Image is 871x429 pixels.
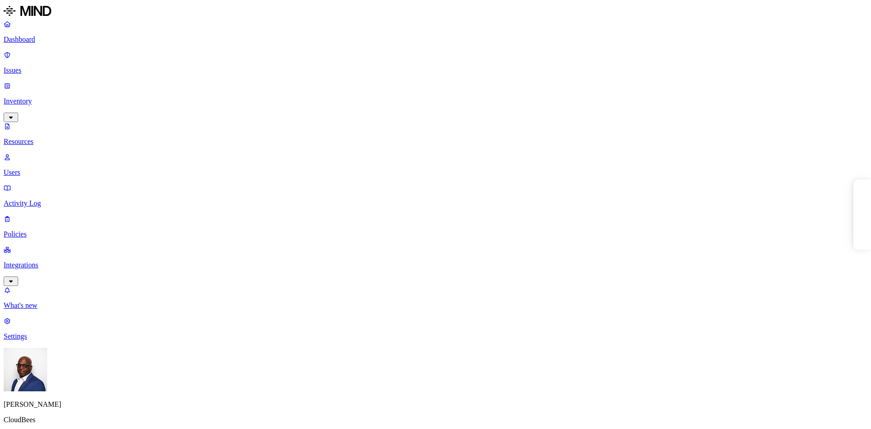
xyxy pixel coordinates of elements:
[4,215,867,238] a: Policies
[4,199,867,207] p: Activity Log
[4,332,867,340] p: Settings
[4,348,47,391] img: Gregory Thomas
[4,66,867,74] p: Issues
[4,184,867,207] a: Activity Log
[4,4,51,18] img: MIND
[4,301,867,310] p: What's new
[4,286,867,310] a: What's new
[4,4,867,20] a: MIND
[4,246,867,285] a: Integrations
[4,153,867,177] a: Users
[4,416,867,424] p: CloudBees
[4,168,867,177] p: Users
[4,230,867,238] p: Policies
[4,317,867,340] a: Settings
[4,20,867,44] a: Dashboard
[4,35,867,44] p: Dashboard
[4,122,867,146] a: Resources
[4,261,867,269] p: Integrations
[4,51,867,74] a: Issues
[4,97,867,105] p: Inventory
[4,82,867,121] a: Inventory
[4,138,867,146] p: Resources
